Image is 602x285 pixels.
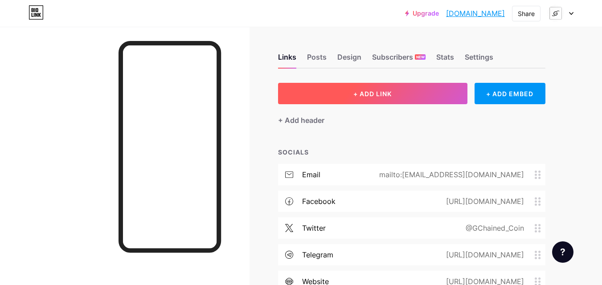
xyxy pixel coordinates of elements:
span: + ADD LINK [353,90,392,98]
div: Subscribers [372,52,426,68]
span: NEW [416,54,425,60]
div: + Add header [278,115,324,126]
div: Posts [307,52,327,68]
div: Links [278,52,296,68]
div: facebook [302,196,336,207]
a: [DOMAIN_NAME] [446,8,505,19]
div: telegram [302,249,333,260]
div: email [302,169,320,180]
div: Design [337,52,361,68]
button: + ADD LINK [278,83,467,104]
a: Upgrade [405,10,439,17]
div: Share [518,9,535,18]
div: + ADD EMBED [475,83,545,104]
div: twitter [302,223,326,233]
img: gchained [547,5,564,22]
div: [URL][DOMAIN_NAME] [432,196,535,207]
div: SOCIALS [278,147,545,157]
div: mailto:[EMAIL_ADDRESS][DOMAIN_NAME] [365,169,535,180]
div: Stats [436,52,454,68]
div: [URL][DOMAIN_NAME] [432,249,535,260]
div: Settings [465,52,493,68]
div: @GChained_Coin [451,223,535,233]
